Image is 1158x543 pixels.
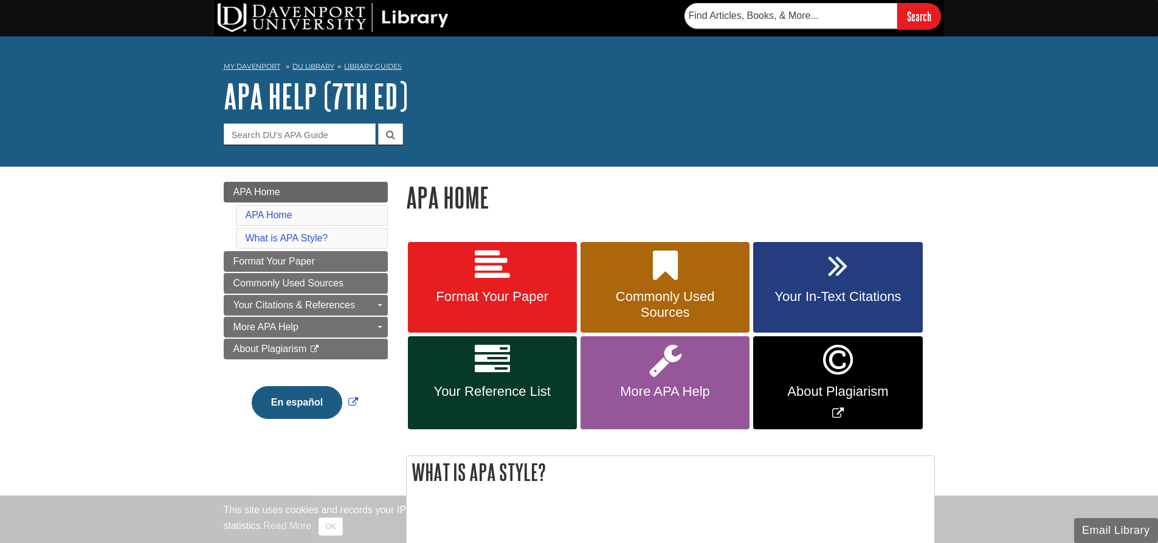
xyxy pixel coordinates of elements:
span: More APA Help [233,322,298,332]
span: Your Reference List [417,384,568,399]
i: This link opens in a new window [309,345,320,353]
a: Your Citations & References [224,295,388,316]
a: Link opens in new window [753,336,922,429]
a: About Plagiarism [224,339,388,359]
span: Format Your Paper [417,289,568,305]
a: Library Guides [344,62,402,71]
input: Search [897,3,941,29]
div: This site uses cookies and records your IP address for usage statistics. Additionally, we use Goo... [224,503,935,536]
a: Commonly Used Sources [224,273,388,294]
input: Search DU's APA Guide [224,123,376,145]
div: Guide Page Menu [224,182,388,440]
a: What is APA Style? [246,233,328,243]
a: Link opens in new window [249,397,361,407]
span: Your In-Text Citations [762,289,913,305]
span: Commonly Used Sources [233,278,343,288]
button: En español [252,386,342,419]
button: Email Library [1074,518,1158,543]
span: Commonly Used Sources [590,289,740,320]
span: Format Your Paper [233,256,315,266]
span: About Plagiarism [233,344,307,354]
span: More APA Help [590,384,740,399]
a: My Davenport [224,61,280,72]
form: Searches DU Library's articles, books, and more [684,3,941,29]
a: Format Your Paper [224,251,388,272]
a: APA Home [246,210,292,220]
a: More APA Help [581,336,750,429]
a: Your In-Text Citations [753,242,922,333]
nav: breadcrumb [224,58,935,78]
a: Read More [263,521,311,531]
input: Find Articles, Books, & More... [684,3,897,29]
img: DU Library [218,3,449,32]
a: Your Reference List [408,336,577,429]
a: Commonly Used Sources [581,242,750,333]
span: APA Home [233,187,280,197]
h1: APA Home [406,182,935,213]
a: Format Your Paper [408,242,577,333]
span: About Plagiarism [762,384,913,399]
span: Your Citations & References [233,300,355,310]
button: Close [319,517,342,536]
a: More APA Help [224,317,388,337]
a: APA Home [224,182,388,202]
a: DU Library [292,62,334,71]
h2: What is APA Style? [407,456,934,488]
a: APA Help (7th Ed) [224,77,408,115]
